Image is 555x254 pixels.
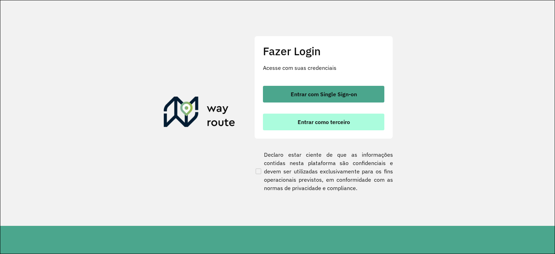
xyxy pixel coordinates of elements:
[263,44,384,58] h2: Fazer Login
[263,64,384,72] p: Acesse com suas credenciais
[254,150,393,192] label: Declaro estar ciente de que as informações contidas nesta plataforma são confidenciais e devem se...
[291,91,357,97] span: Entrar com Single Sign-on
[263,114,384,130] button: button
[298,119,350,125] span: Entrar como terceiro
[263,86,384,103] button: button
[164,97,235,130] img: Roteirizador AmbevTech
